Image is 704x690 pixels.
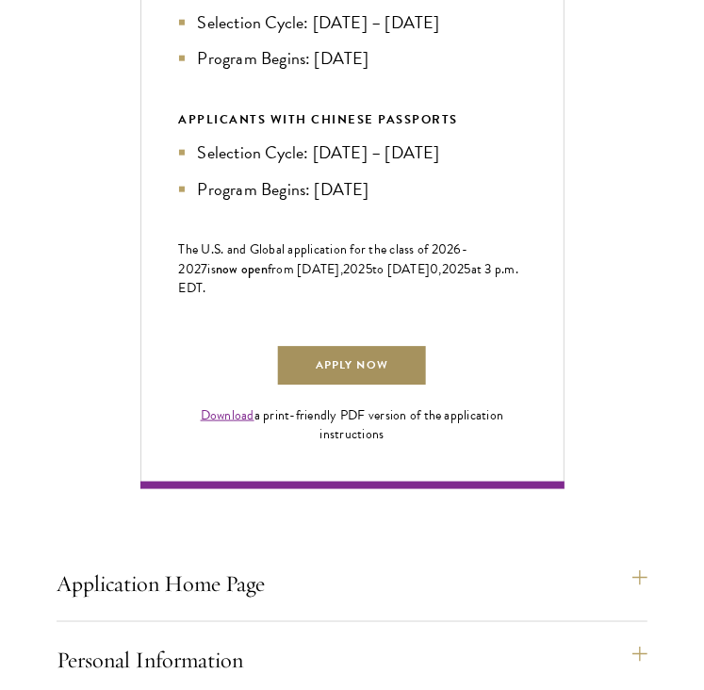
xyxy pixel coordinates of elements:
[465,259,471,279] span: 5
[372,259,430,279] span: to [DATE]
[179,45,526,72] li: Program Begins: [DATE]
[179,406,526,444] div: a print-friendly PDF version of the application instructions
[201,259,207,279] span: 7
[430,259,438,279] span: 0
[179,9,526,36] li: Selection Cycle: [DATE] – [DATE]
[366,259,372,279] span: 5
[208,259,217,279] span: is
[179,259,519,298] span: at 3 p.m. EDT.
[268,259,343,279] span: from [DATE],
[179,239,468,279] span: -202
[442,259,465,279] span: 202
[179,239,454,259] span: The U.S. and Global application for the class of 202
[179,109,526,130] div: APPLICANTS WITH CHINESE PASSPORTS
[179,176,526,203] li: Program Begins: [DATE]
[216,259,268,278] span: now open
[57,561,647,606] button: Application Home Page
[439,259,442,279] span: ,
[343,259,366,279] span: 202
[57,637,647,682] button: Personal Information
[454,239,462,259] span: 6
[179,140,526,166] li: Selection Cycle: [DATE] – [DATE]
[201,405,254,425] a: Download
[276,345,427,387] a: Apply Now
